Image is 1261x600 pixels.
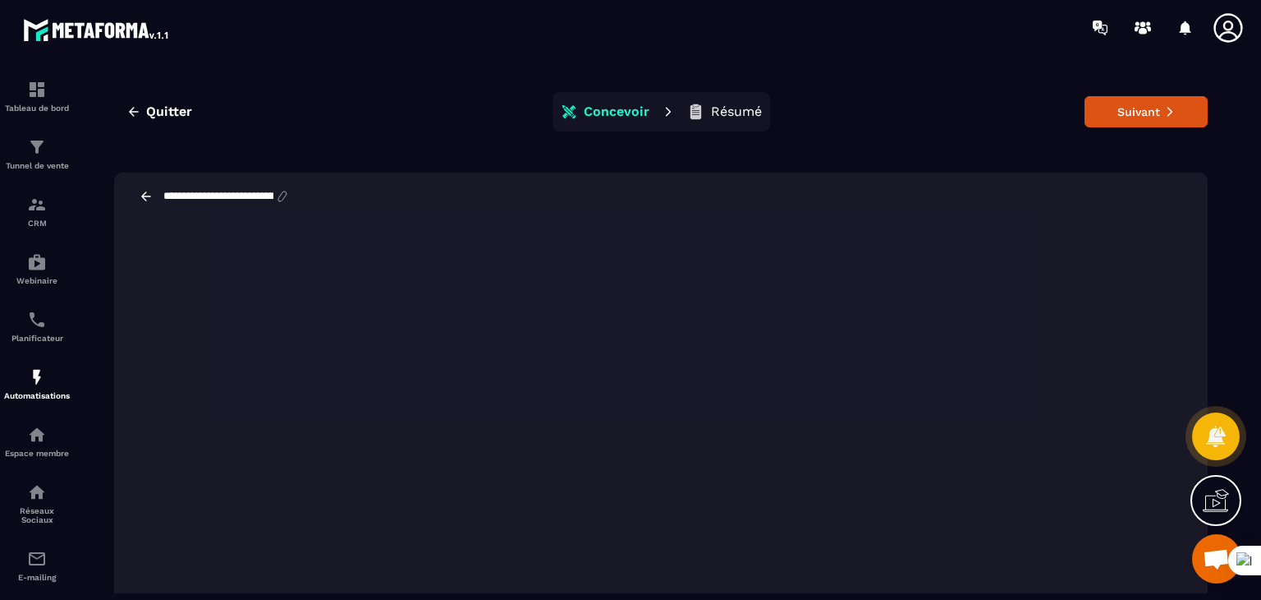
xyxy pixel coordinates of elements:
[4,67,70,125] a: formationformationTableau de bord
[4,573,70,582] p: E-mailing
[4,506,70,524] p: Réseaux Sociaux
[27,137,47,157] img: formation
[27,80,47,99] img: formation
[4,276,70,285] p: Webinaire
[27,195,47,215] img: formation
[682,95,767,128] button: Résumé
[1084,96,1208,127] button: Suivant
[4,355,70,413] a: automationsautomationsAutomatisations
[146,104,192,120] span: Quitter
[4,298,70,355] a: schedulerschedulerPlanificateur
[4,125,70,182] a: formationformationTunnel de vente
[4,240,70,298] a: automationsautomationsWebinaire
[27,482,47,502] img: social-network
[114,97,204,127] button: Quitter
[4,391,70,400] p: Automatisations
[27,310,47,330] img: scheduler
[27,549,47,569] img: email
[4,449,70,458] p: Espace membre
[711,104,762,120] p: Résumé
[27,252,47,272] img: automations
[4,219,70,228] p: CRM
[27,425,47,445] img: automations
[23,15,171,44] img: logo
[27,367,47,387] img: automations
[584,104,649,120] p: Concevoir
[4,470,70,537] a: social-networksocial-networkRéseaux Sociaux
[556,95,654,128] button: Concevoir
[4,104,70,113] p: Tableau de bord
[4,537,70,594] a: emailemailE-mailing
[4,334,70,343] p: Planificateur
[4,182,70,240] a: formationformationCRM
[1192,534,1241,584] a: Ouvrir le chat
[4,413,70,470] a: automationsautomationsEspace membre
[4,161,70,170] p: Tunnel de vente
